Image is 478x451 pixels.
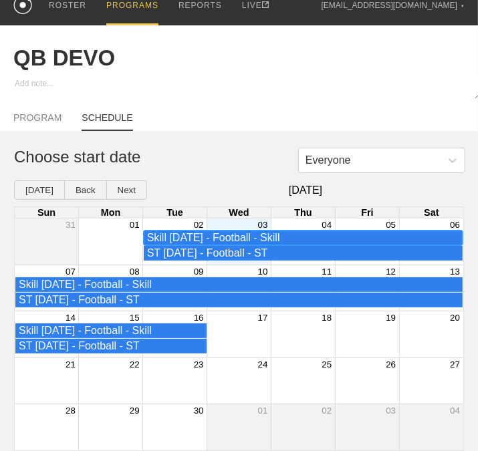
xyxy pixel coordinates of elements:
div: ST Tuesday - Football - ST [19,294,459,306]
span: Wed [229,207,249,218]
iframe: Chat Widget [411,387,478,451]
button: 28 [66,406,76,416]
button: 01 [130,220,140,230]
button: 30 [194,406,204,416]
a: SCHEDULE [82,112,132,131]
span: Sun [37,207,55,218]
div: Skill Tuesday - Football - Skill [19,325,203,337]
button: 13 [450,267,460,277]
button: 08 [130,267,140,277]
button: 31 [66,220,76,230]
button: 03 [386,406,396,416]
button: 26 [386,359,396,369]
div: Skill Tuesday - Football - Skill [19,279,459,291]
button: 02 [194,220,204,230]
button: 12 [386,267,396,277]
div: ▼ [461,2,465,10]
button: 18 [322,313,332,323]
button: 21 [66,359,76,369]
button: 06 [450,220,460,230]
button: 09 [194,267,204,277]
div: Skill Tuesday - Football - Skill [147,232,459,244]
button: 05 [386,220,396,230]
span: Thu [294,207,312,218]
button: 20 [450,313,460,323]
button: 04 [322,220,332,230]
span: Mon [101,207,121,218]
button: 25 [322,359,332,369]
span: [DATE] [147,184,464,196]
button: 11 [322,267,332,277]
button: [DATE] [14,180,65,200]
div: ST Tuesday - Football - ST [19,340,203,352]
span: Fri [361,207,373,218]
button: 19 [386,313,396,323]
button: 01 [258,406,268,416]
button: Back [64,180,107,200]
div: ST Tuesday - Football - ST [147,247,459,259]
div: Month View [14,206,464,451]
button: Next [106,180,147,200]
a: PROGRAM [13,112,62,130]
button: 24 [258,359,268,369]
button: 16 [194,313,204,323]
button: 15 [130,313,140,323]
button: 27 [450,359,460,369]
button: 07 [66,267,76,277]
button: 29 [130,406,140,416]
button: 02 [322,406,332,416]
button: 10 [258,267,268,277]
span: Tue [166,207,183,218]
div: Everyone [306,154,351,166]
h1: Choose start date [14,148,451,166]
button: 03 [258,220,268,230]
button: 17 [258,313,268,323]
button: 22 [130,359,140,369]
button: 23 [194,359,204,369]
span: Sat [424,207,439,218]
button: 14 [66,313,76,323]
